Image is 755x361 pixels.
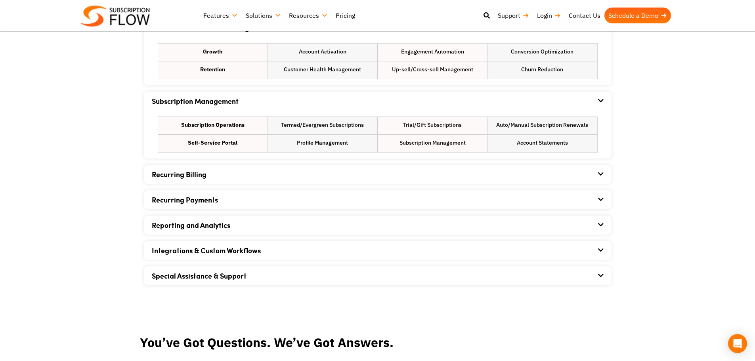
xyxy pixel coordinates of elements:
li: Engagement Automation [378,44,487,61]
div: Subscription Management [152,92,604,111]
a: Solutions [242,8,285,23]
div: Growth and Retention Managment [152,37,604,85]
a: Features [199,8,242,23]
div: Subscription Management [152,111,604,159]
li: Termed/Evergreen Subscriptions [268,117,377,134]
div: Recurring Payments [152,190,604,209]
strong: Self-Service Portal [188,139,237,147]
a: Contact Us [565,8,604,23]
a: Special Assistance & Support [152,271,247,281]
div: Reporting and Analytics [152,216,604,235]
li: Subscription Management [378,135,487,152]
a: Subscription Management [152,96,239,106]
li: Account Activation [268,44,377,61]
a: Schedule a Demo [604,8,671,23]
li: Conversion Optimization [487,44,597,61]
li: Churn Reduction [487,61,597,79]
li: Auto/Manual Subscription Renewals [487,117,597,134]
a: Recurring Billing [152,169,206,180]
li: Up-sell/Cross-sell Management [378,61,487,79]
a: Pricing [332,8,359,23]
li: Account Statements [487,135,597,152]
a: Reporting and Analytics [152,220,230,230]
li: Profile Management [268,135,377,152]
a: Login [533,8,565,23]
a: Integrations & Custom Workflows [152,245,261,256]
strong: Retention [200,65,225,74]
a: Support [494,8,533,23]
div: Integrations & Custom Workflows [152,241,604,260]
strong: Growth [203,48,222,56]
div: Open Intercom Messenger [728,334,747,353]
a: Resources [285,8,332,23]
div: Recurring Billing [152,165,604,184]
h2: You’ve Got Questions. We’ve Got Answers. [140,335,615,350]
div: Special Assistance & Support [152,266,604,285]
img: Subscriptionflow [80,6,150,27]
a: Recurring Payments [152,195,218,205]
strong: Subscription Operations [181,121,245,129]
li: Customer Health Management [268,61,377,79]
li: Trial/Gift Subscriptions [378,117,487,134]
